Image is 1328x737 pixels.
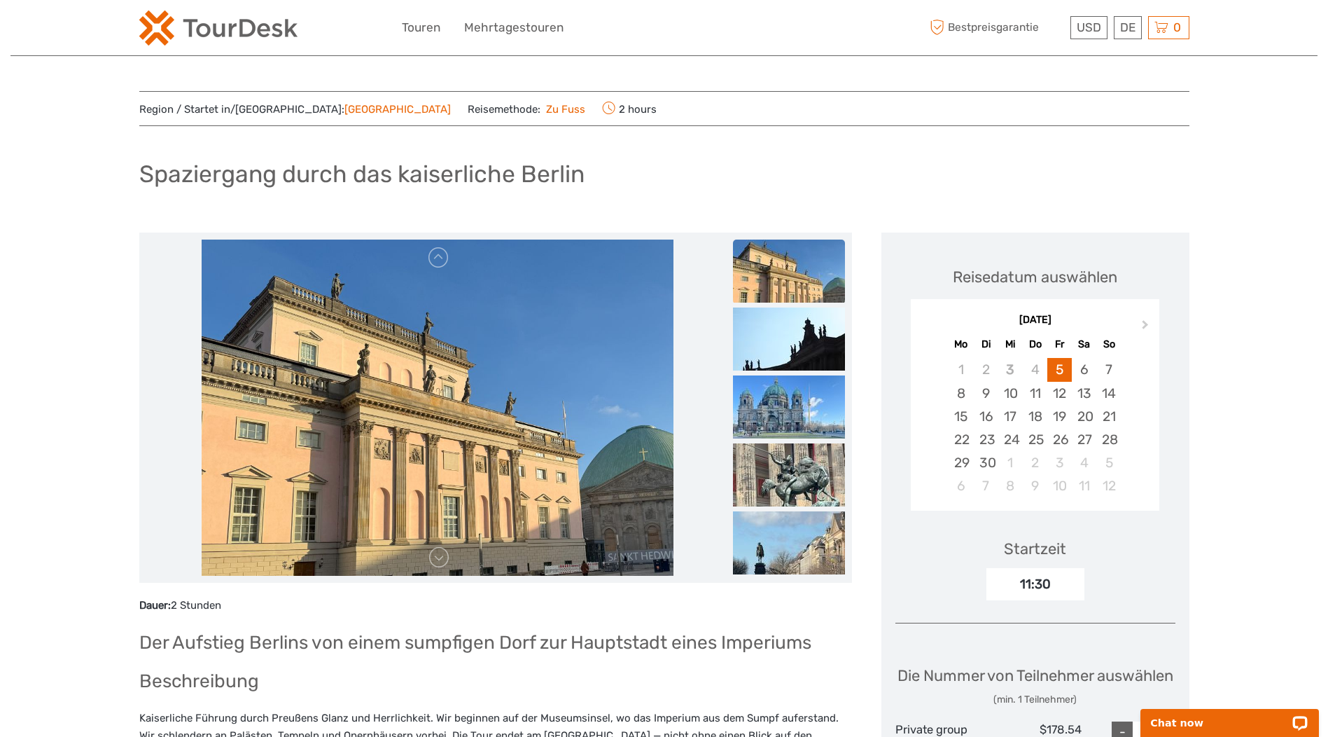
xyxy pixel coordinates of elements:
div: Startzeit [1004,538,1066,560]
div: Choose Freitag, 19. September 2025 [1047,405,1072,428]
div: So [1096,335,1121,354]
div: (min. 1 Teilnehmer) [897,693,1173,707]
h2: Beschreibung [139,670,852,693]
div: Choose Donnerstag, 18. September 2025 [1023,405,1047,428]
div: Choose Freitag, 3. Oktober 2025 [1047,451,1072,474]
div: Choose Sonntag, 5. Oktober 2025 [1096,451,1121,474]
img: 84a17804950947109d0a9de07d599b16_slider_thumbnail.jpg [733,376,845,439]
div: Choose Donnerstag, 11. September 2025 [1023,382,1047,405]
h1: Spaziergang durch das kaiserliche Berlin [139,160,585,188]
div: Not available Donnerstag, 4. September 2025 [1023,358,1047,381]
div: Mi [998,335,1023,354]
div: Die Nummer von Teilnehmer auswählen [897,665,1173,706]
div: Choose Montag, 6. Oktober 2025 [949,474,973,497]
div: Mo [949,335,973,354]
div: Choose Sonntag, 28. September 2025 [1096,428,1121,451]
img: dcac2db4c8934e9e823c75efccd5c078_slider_thumbnail.jpg [733,511,845,574]
div: Choose Sonntag, 12. Oktober 2025 [1096,474,1121,497]
div: Choose Samstag, 20. September 2025 [1072,405,1096,428]
p: 2 Stunden [139,597,852,615]
img: 7a64dbf892b14c12a97a2138bd5d1efe_slider_thumbnail.jpg [733,308,845,371]
div: DE [1114,16,1142,39]
div: Choose Mittwoch, 10. September 2025 [998,382,1023,405]
a: Mehrtagestouren [464,18,564,38]
button: Next Month [1135,317,1158,339]
div: Choose Freitag, 10. Oktober 2025 [1047,474,1072,497]
img: d9a277affb1344bb89c5dff0d3fa2784_slider_thumbnail.jpg [733,240,845,303]
div: Not available Mittwoch, 3. September 2025 [998,358,1023,381]
div: Choose Dienstag, 30. September 2025 [974,451,998,474]
div: month 2025-09 [915,358,1154,497]
span: 0 [1171,20,1183,34]
div: Choose Samstag, 13. September 2025 [1072,382,1096,405]
a: Zu Fuss [540,103,586,116]
div: Do [1023,335,1047,354]
div: Choose Sonntag, 21. September 2025 [1096,405,1121,428]
div: Choose Donnerstag, 25. September 2025 [1023,428,1047,451]
div: Choose Donnerstag, 9. Oktober 2025 [1023,474,1047,497]
div: Choose Mittwoch, 17. September 2025 [998,405,1023,428]
div: Choose Sonntag, 7. September 2025 [1096,358,1121,381]
span: Bestpreisgarantie [927,16,1067,39]
div: Choose Freitag, 12. September 2025 [1047,382,1072,405]
div: Choose Samstag, 11. Oktober 2025 [1072,474,1096,497]
span: USD [1077,20,1101,34]
div: Choose Samstag, 4. Oktober 2025 [1072,451,1096,474]
div: Not available Montag, 1. September 2025 [949,358,973,381]
div: Choose Mittwoch, 24. September 2025 [998,428,1023,451]
div: Sa [1072,335,1096,354]
div: Choose Montag, 8. September 2025 [949,382,973,405]
div: Choose Samstag, 6. September 2025 [1072,358,1096,381]
img: e1b95e35b91a419cad7e0faa0a5bcc8e_slider_thumbnail.jpg [733,443,845,507]
img: 2254-3441b4b5-4e5f-4d00-b396-31f1d84a6ebf_logo_small.png [139,11,298,46]
div: Choose Freitag, 5. September 2025 [1047,358,1072,381]
div: Choose Sonntag, 14. September 2025 [1096,382,1121,405]
div: Choose Mittwoch, 1. Oktober 2025 [998,451,1023,474]
h2: Der Aufstieg Berlins von einem sumpfigen Dorf zur Hauptstadt eines Imperiums [139,632,852,654]
div: Choose Dienstag, 23. September 2025 [974,428,998,451]
div: Choose Dienstag, 9. September 2025 [974,382,998,405]
div: Choose Montag, 22. September 2025 [949,428,973,451]
div: Di [974,335,998,354]
span: Region / Startet in/[GEOGRAPHIC_DATA]: [139,102,451,117]
iframe: LiveChat chat widget [1131,693,1328,737]
span: Reisemethode: [468,99,586,118]
img: d9a277affb1344bb89c5dff0d3fa2784_main_slider.jpg [202,240,673,576]
div: Choose Samstag, 27. September 2025 [1072,428,1096,451]
div: Not available Dienstag, 2. September 2025 [974,358,998,381]
div: Choose Montag, 29. September 2025 [949,451,973,474]
div: Fr [1047,335,1072,354]
div: Choose Donnerstag, 2. Oktober 2025 [1023,451,1047,474]
div: Choose Dienstag, 16. September 2025 [974,405,998,428]
div: Reisedatum auswählen [953,266,1117,288]
div: Choose Montag, 15. September 2025 [949,405,973,428]
strong: Dauer: [139,599,171,612]
span: 2 hours [602,99,657,118]
div: [DATE] [911,313,1159,328]
div: 11:30 [986,568,1084,600]
div: Choose Dienstag, 7. Oktober 2025 [974,474,998,497]
div: Choose Mittwoch, 8. Oktober 2025 [998,474,1023,497]
a: [GEOGRAPHIC_DATA] [344,103,451,116]
div: Choose Freitag, 26. September 2025 [1047,428,1072,451]
a: Touren [402,18,440,38]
